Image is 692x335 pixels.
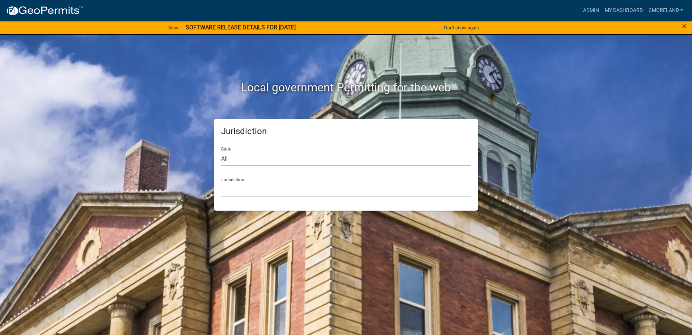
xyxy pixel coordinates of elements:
[165,22,181,34] a: View
[682,21,687,31] span: ×
[682,22,687,30] button: Close
[145,80,547,94] h2: Local government Permitting for the web
[441,22,482,34] button: Don't show again
[221,126,471,137] h5: Jurisdiction
[646,4,686,17] a: cmoreland
[580,4,602,17] a: Admin
[186,24,296,31] strong: SOFTWARE RELEASE DETAILS FOR [DATE]
[602,4,646,17] a: My Dashboard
